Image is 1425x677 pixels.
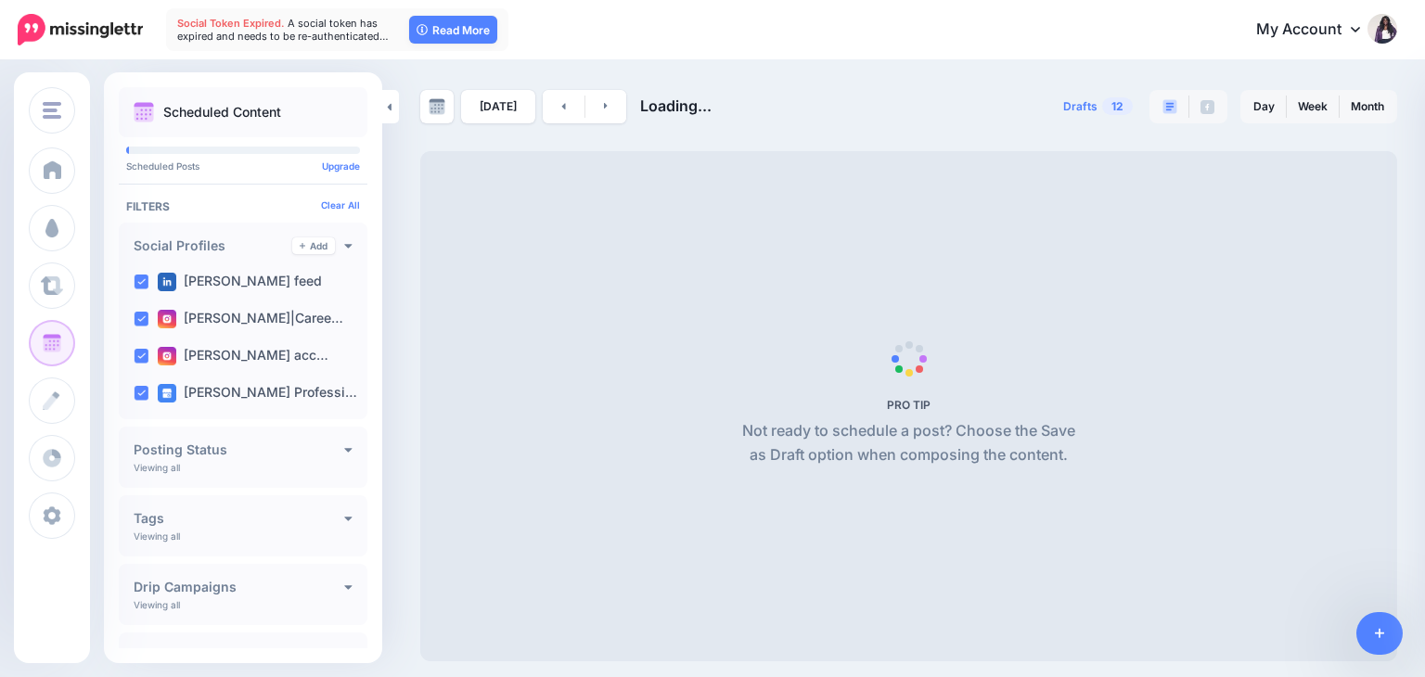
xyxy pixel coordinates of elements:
img: paragraph-boxed.png [1162,99,1177,114]
a: Month [1340,92,1395,121]
span: Loading... [640,96,712,115]
a: Add [292,237,335,254]
img: calendar-grey-darker.png [429,98,445,115]
p: Viewing all [134,530,180,542]
a: Read More [409,16,497,44]
span: Drafts [1063,101,1098,112]
h4: Posting Status [134,443,344,456]
p: Viewing all [134,462,180,473]
span: 12 [1102,97,1133,115]
img: calendar.png [134,102,154,122]
p: Viewing all [134,599,180,610]
p: Not ready to schedule a post? Choose the Save as Draft option when composing the content. [735,419,1083,467]
img: linkedin-square.png [158,273,176,291]
img: instagram-square.png [158,310,176,328]
h4: Social Profiles [134,239,292,252]
a: Clear All [321,199,360,211]
span: Social Token Expired. [177,17,285,30]
img: menu.png [43,102,61,119]
a: Week [1287,92,1339,121]
label: [PERSON_NAME]|Caree… [158,310,343,328]
img: facebook-grey-square.png [1200,100,1214,114]
h4: Filters [126,199,360,213]
label: [PERSON_NAME] feed [158,273,322,291]
h5: PRO TIP [735,398,1083,412]
img: Missinglettr [18,14,143,45]
a: [DATE] [461,90,535,123]
label: [PERSON_NAME] Professi… [158,384,357,402]
a: My Account [1238,7,1397,53]
p: Scheduled Posts [126,161,360,171]
h4: Drip Campaigns [134,581,344,594]
a: Day [1242,92,1286,121]
h4: Tags [134,512,344,525]
label: [PERSON_NAME] acc… [158,347,328,365]
a: Drafts12 [1052,90,1144,123]
a: Upgrade [322,160,360,172]
img: google_business-square.png [158,384,176,402]
p: Scheduled Content [163,106,281,119]
span: A social token has expired and needs to be re-authenticated… [177,17,389,43]
img: instagram-square.png [158,347,176,365]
